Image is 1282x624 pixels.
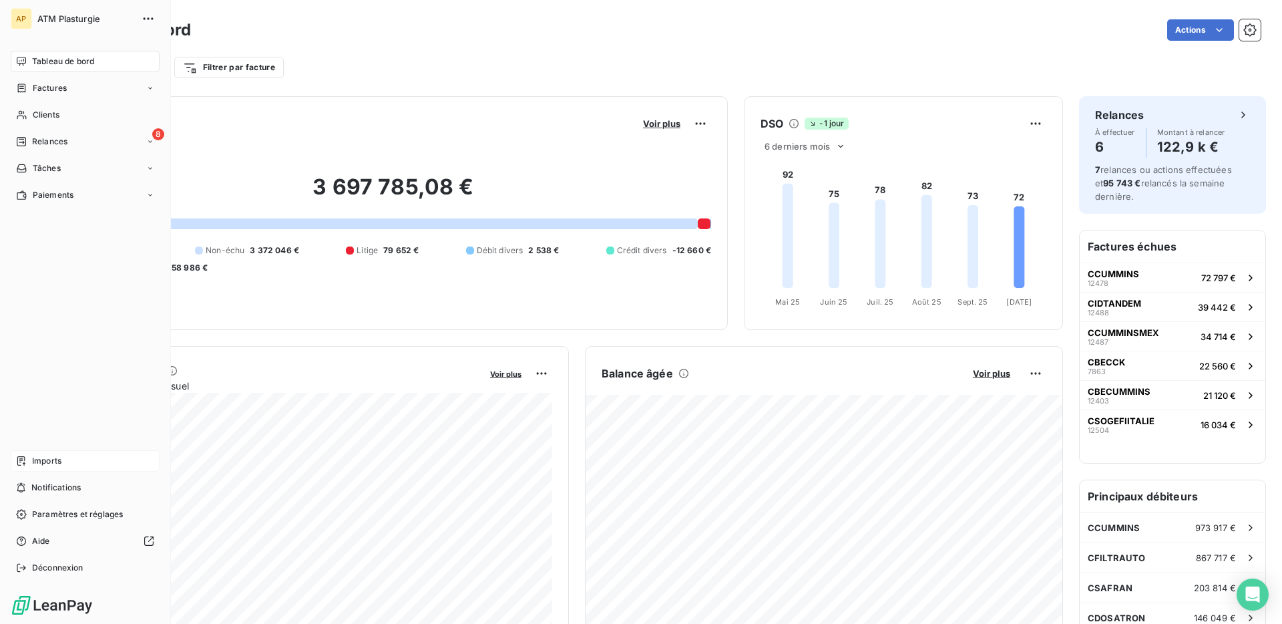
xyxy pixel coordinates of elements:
[1088,309,1109,317] span: 12488
[152,128,164,140] span: 8
[761,116,783,132] h6: DSO
[1201,420,1236,430] span: 16 034 €
[1088,338,1108,346] span: 12487
[1194,583,1236,593] span: 203 814 €
[383,245,419,257] span: 79 652 €
[1199,361,1236,371] span: 22 560 €
[174,57,284,78] button: Filtrer par facture
[1196,553,1236,563] span: 867 717 €
[75,379,481,393] span: Chiffre d'affaires mensuel
[1095,128,1135,136] span: À effectuer
[1080,321,1265,351] button: CCUMMINSMEX1248734 714 €
[1237,579,1269,611] div: Open Intercom Messenger
[1088,357,1125,367] span: CBECCK
[1080,263,1265,292] button: CCUMMINS1247872 797 €
[486,367,525,379] button: Voir plus
[206,245,244,257] span: Non-échu
[1095,164,1232,202] span: relances ou actions effectuées et relancés la semaine dernière.
[1088,386,1150,397] span: CBECUMMINS
[1088,269,1139,279] span: CCUMMINS
[1088,279,1108,287] span: 12478
[1088,298,1141,309] span: CIDTANDEM
[1201,331,1236,342] span: 34 714 €
[1080,292,1265,321] button: CIDTANDEM1248839 442 €
[957,297,988,307] tspan: Sept. 25
[1088,367,1106,375] span: 7863
[1095,164,1100,175] span: 7
[32,55,94,67] span: Tableau de bord
[1198,302,1236,313] span: 39 442 €
[1088,416,1154,426] span: CSOGEFIITALIE
[32,508,123,520] span: Paramètres et réglages
[75,174,711,214] h2: 3 697 785,08 €
[1080,230,1265,263] h6: Factures échues
[1157,128,1225,136] span: Montant à relancer
[617,245,667,257] span: Crédit divers
[1088,397,1109,405] span: 12403
[250,245,299,257] span: 3 372 046 €
[477,245,523,257] span: Débit divers
[867,297,893,307] tspan: Juil. 25
[33,162,61,174] span: Tâches
[1088,553,1146,563] span: CFILTRAUTO
[1095,136,1135,158] h4: 6
[672,245,711,257] span: -12 660 €
[33,109,59,121] span: Clients
[1201,273,1236,283] span: 72 797 €
[912,297,941,307] tspan: Août 25
[1080,410,1265,439] button: CSOGEFIITALIE1250416 034 €
[1088,522,1140,533] span: CCUMMINS
[31,482,81,494] span: Notifications
[1195,522,1236,533] span: 973 917 €
[37,13,134,24] span: ATM Plasturgie
[805,118,848,130] span: -1 jour
[32,562,83,574] span: Déconnexion
[1080,380,1265,410] button: CBECUMMINS1240321 120 €
[11,595,93,616] img: Logo LeanPay
[11,530,160,552] a: Aide
[33,189,73,201] span: Paiements
[1203,390,1236,401] span: 21 120 €
[33,82,67,94] span: Factures
[168,262,208,274] span: -58 986 €
[1080,480,1265,512] h6: Principaux débiteurs
[32,455,61,467] span: Imports
[32,535,50,547] span: Aide
[11,8,32,29] div: AP
[1088,613,1145,623] span: CDOSATRON
[1088,327,1159,338] span: CCUMMINSMEX
[1088,426,1109,434] span: 12504
[973,368,1010,379] span: Voir plus
[490,369,521,379] span: Voir plus
[639,118,684,130] button: Voir plus
[1167,19,1234,41] button: Actions
[602,365,673,381] h6: Balance âgée
[969,367,1014,379] button: Voir plus
[1157,136,1225,158] h4: 122,9 k €
[357,245,378,257] span: Litige
[775,297,800,307] tspan: Mai 25
[1080,351,1265,380] button: CBECCK786322 560 €
[1095,107,1144,123] h6: Relances
[643,118,680,129] span: Voir plus
[1103,178,1140,188] span: 95 743 €
[765,141,830,152] span: 6 derniers mois
[32,136,67,148] span: Relances
[1088,583,1132,593] span: CSAFRAN
[1006,297,1032,307] tspan: [DATE]
[1194,613,1236,623] span: 146 049 €
[528,245,559,257] span: 2 538 €
[820,297,847,307] tspan: Juin 25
